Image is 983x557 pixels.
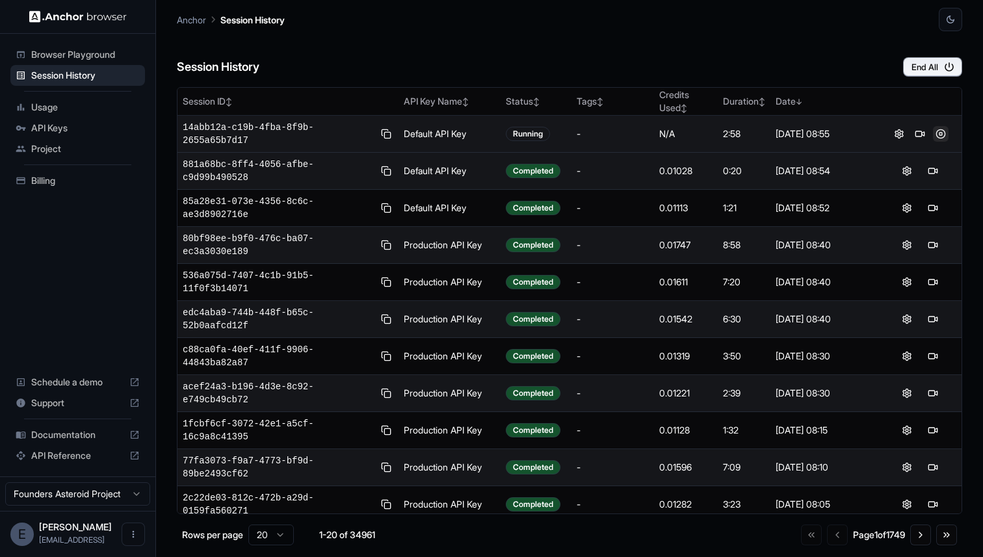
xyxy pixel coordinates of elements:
[177,12,285,27] nav: breadcrumb
[10,445,145,466] div: API Reference
[506,95,567,108] div: Status
[183,232,373,258] span: 80bf98ee-b9f0-476c-ba07-ec3a3030e189
[506,201,560,215] div: Completed
[577,127,649,140] div: -
[31,122,140,135] span: API Keys
[723,498,765,511] div: 3:23
[776,313,872,326] div: [DATE] 08:40
[681,103,687,113] span: ↕
[177,13,206,27] p: Anchor
[659,387,713,400] div: 0.01221
[577,201,649,214] div: -
[31,396,124,409] span: Support
[723,387,765,400] div: 2:39
[577,95,649,108] div: Tags
[183,269,373,295] span: 536a075d-7407-4c1b-91b5-11f0f3b14071
[577,350,649,363] div: -
[796,97,802,107] span: ↓
[723,276,765,289] div: 7:20
[659,313,713,326] div: 0.01542
[183,343,373,369] span: c88ca0fa-40ef-411f-9906-44843ba82a87
[10,97,145,118] div: Usage
[506,164,560,178] div: Completed
[29,10,127,23] img: Anchor Logo
[399,449,500,486] td: Production API Key
[10,393,145,413] div: Support
[776,350,872,363] div: [DATE] 08:30
[462,97,469,107] span: ↕
[506,349,560,363] div: Completed
[177,58,259,77] h6: Session History
[183,158,373,184] span: 881a68bc-8ff4-4056-afbe-c9d99b490528
[122,523,145,546] button: Open menu
[659,88,713,114] div: Credits Used
[577,313,649,326] div: -
[183,306,373,332] span: edc4aba9-744b-448f-b65c-52b0aafcd12f
[399,264,500,301] td: Production API Key
[10,138,145,159] div: Project
[776,201,872,214] div: [DATE] 08:52
[659,164,713,177] div: 0.01028
[506,275,560,289] div: Completed
[723,127,765,140] div: 2:58
[723,313,765,326] div: 6:30
[10,372,145,393] div: Schedule a demo
[10,523,34,546] div: E
[577,461,649,474] div: -
[776,461,872,474] div: [DATE] 08:10
[723,239,765,252] div: 8:58
[723,350,765,363] div: 3:50
[506,460,560,474] div: Completed
[31,101,140,114] span: Usage
[399,412,500,449] td: Production API Key
[506,423,560,437] div: Completed
[183,95,393,108] div: Session ID
[10,44,145,65] div: Browser Playground
[399,153,500,190] td: Default API Key
[399,486,500,523] td: Production API Key
[506,127,550,141] div: Running
[533,97,540,107] span: ↕
[577,424,649,437] div: -
[659,498,713,511] div: 0.01282
[10,424,145,445] div: Documentation
[723,201,765,214] div: 1:21
[776,127,872,140] div: [DATE] 08:55
[723,164,765,177] div: 0:20
[183,454,373,480] span: 77fa3073-f9a7-4773-bf9d-89be2493cf62
[220,13,285,27] p: Session History
[10,65,145,86] div: Session History
[399,301,500,338] td: Production API Key
[183,121,373,147] span: 14abb12a-c19b-4fba-8f9b-2655a65b7d17
[31,69,140,82] span: Session History
[577,276,649,289] div: -
[183,195,373,221] span: 85a28e31-073e-4356-8c6c-ae3d8902716e
[776,498,872,511] div: [DATE] 08:05
[31,376,124,389] span: Schedule a demo
[723,424,765,437] div: 1:32
[853,528,905,541] div: Page 1 of 1749
[659,350,713,363] div: 0.01319
[399,375,500,412] td: Production API Key
[776,276,872,289] div: [DATE] 08:40
[776,164,872,177] div: [DATE] 08:54
[659,201,713,214] div: 0.01113
[31,174,140,187] span: Billing
[759,97,765,107] span: ↕
[10,118,145,138] div: API Keys
[31,48,140,61] span: Browser Playground
[399,190,500,227] td: Default API Key
[659,127,713,140] div: N/A
[39,535,105,545] span: ed@asteroid.ai
[659,239,713,252] div: 0.01747
[597,97,603,107] span: ↕
[182,528,243,541] p: Rows per page
[577,239,649,252] div: -
[31,428,124,441] span: Documentation
[31,142,140,155] span: Project
[31,449,124,462] span: API Reference
[39,521,112,532] span: Edward Upton
[315,528,380,541] div: 1-20 of 34961
[506,497,560,512] div: Completed
[776,424,872,437] div: [DATE] 08:15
